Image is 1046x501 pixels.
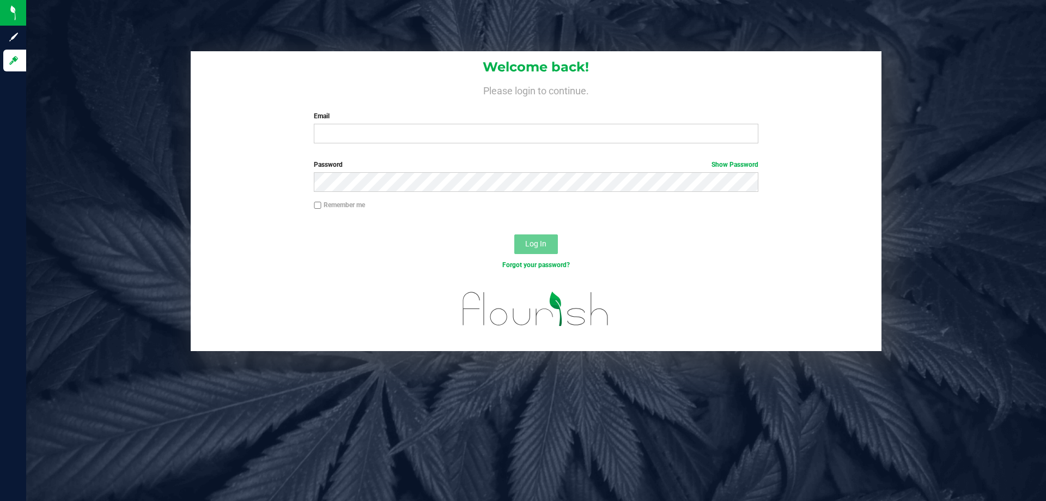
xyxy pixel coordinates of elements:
[502,261,570,269] a: Forgot your password?
[191,83,881,96] h4: Please login to continue.
[8,32,19,43] inline-svg: Sign up
[449,281,622,337] img: flourish_logo.svg
[314,161,343,168] span: Password
[8,55,19,66] inline-svg: Log in
[314,111,758,121] label: Email
[191,60,881,74] h1: Welcome back!
[525,239,546,248] span: Log In
[314,202,321,209] input: Remember me
[711,161,758,168] a: Show Password
[314,200,365,210] label: Remember me
[514,234,558,254] button: Log In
